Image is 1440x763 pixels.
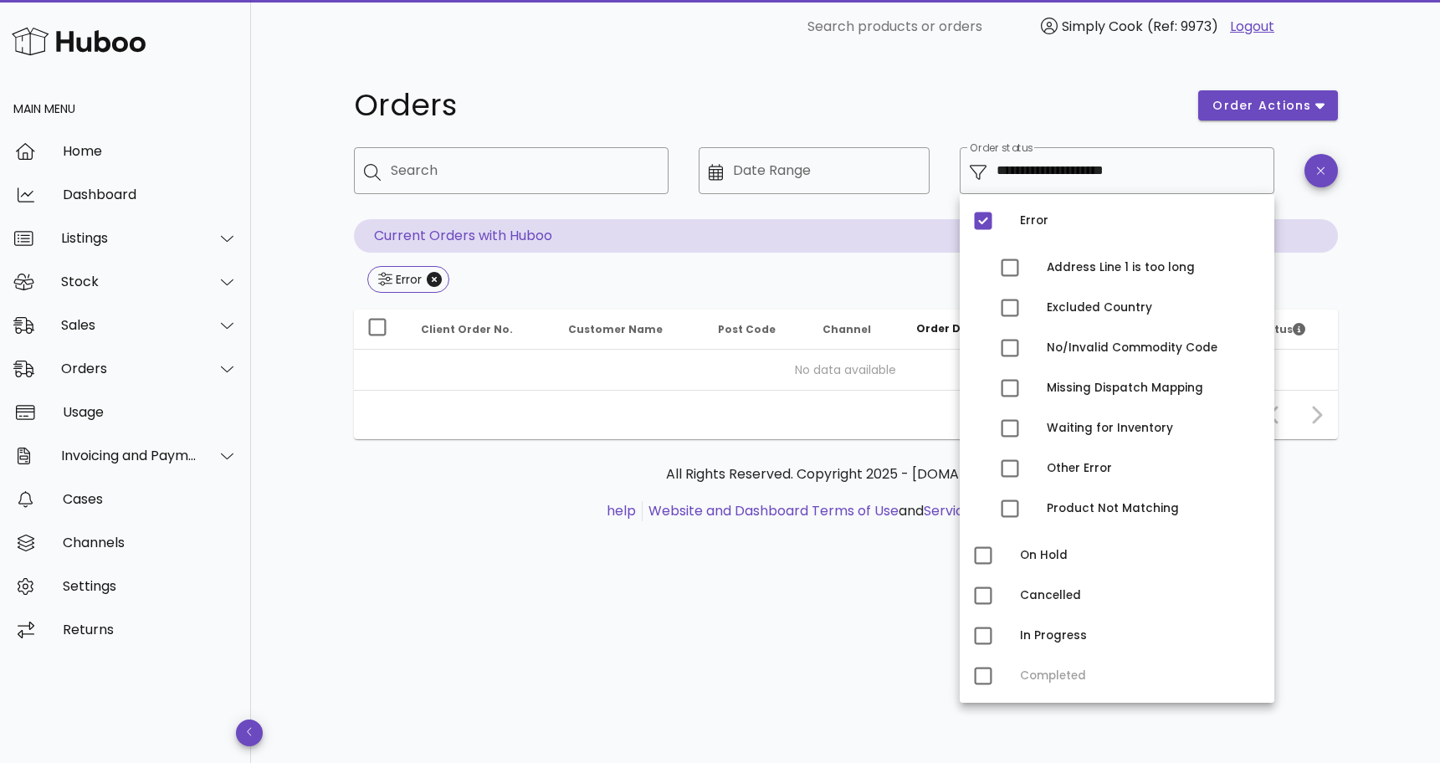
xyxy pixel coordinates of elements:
span: Channel [822,322,871,336]
a: Logout [1230,17,1274,37]
div: No/Invalid Commodity Code [1047,341,1261,355]
div: Listings [61,230,197,246]
th: Post Code [705,310,809,350]
span: Client Order No. [421,322,513,336]
div: Stock [61,274,197,289]
div: On Hold [1020,549,1261,562]
th: Status [1242,310,1337,350]
h1: Orders [354,90,1179,120]
span: Customer Name [568,322,663,336]
div: Cases [63,491,238,507]
p: Current Orders with Huboo [354,219,1338,253]
th: Client Order No. [407,310,555,350]
div: Address Line 1 is too long [1047,261,1261,274]
button: order actions [1198,90,1337,120]
div: Invoicing and Payments [61,448,197,463]
span: Status [1255,322,1305,336]
div: Product Not Matching [1047,502,1261,515]
div: Settings [63,578,238,594]
div: Waiting for Inventory [1047,422,1261,435]
th: Channel [809,310,903,350]
div: Home [63,143,238,159]
span: order actions [1212,97,1312,115]
th: Order Date: Sorted descending. Activate to remove sorting. [903,310,1033,350]
label: Order status [970,142,1033,155]
div: Dashboard [63,187,238,202]
div: Missing Dispatch Mapping [1047,381,1261,395]
span: (Ref: 9973) [1147,17,1218,36]
div: Orders [61,361,197,376]
a: Service Terms & Conditions [924,501,1104,520]
div: In Progress [1020,629,1261,643]
div: Cancelled [1020,589,1261,602]
div: Usage [63,404,238,420]
div: Other Error [1047,462,1261,475]
div: Excluded Country [1047,301,1261,315]
span: Post Code [718,322,776,336]
button: Close [427,272,442,287]
div: Error [392,271,422,288]
li: and [643,501,1104,521]
img: Huboo Logo [12,23,146,59]
div: Error [1020,214,1261,228]
span: Simply Cook [1062,17,1143,36]
td: No data available [354,350,1338,390]
div: Channels [63,535,238,550]
p: All Rights Reserved. Copyright 2025 - [DOMAIN_NAME] [367,464,1325,484]
a: Website and Dashboard Terms of Use [648,501,899,520]
a: help [607,501,636,520]
div: Returns [63,622,238,638]
span: Order Date [916,321,980,335]
th: Customer Name [555,310,705,350]
div: Sales [61,317,197,333]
